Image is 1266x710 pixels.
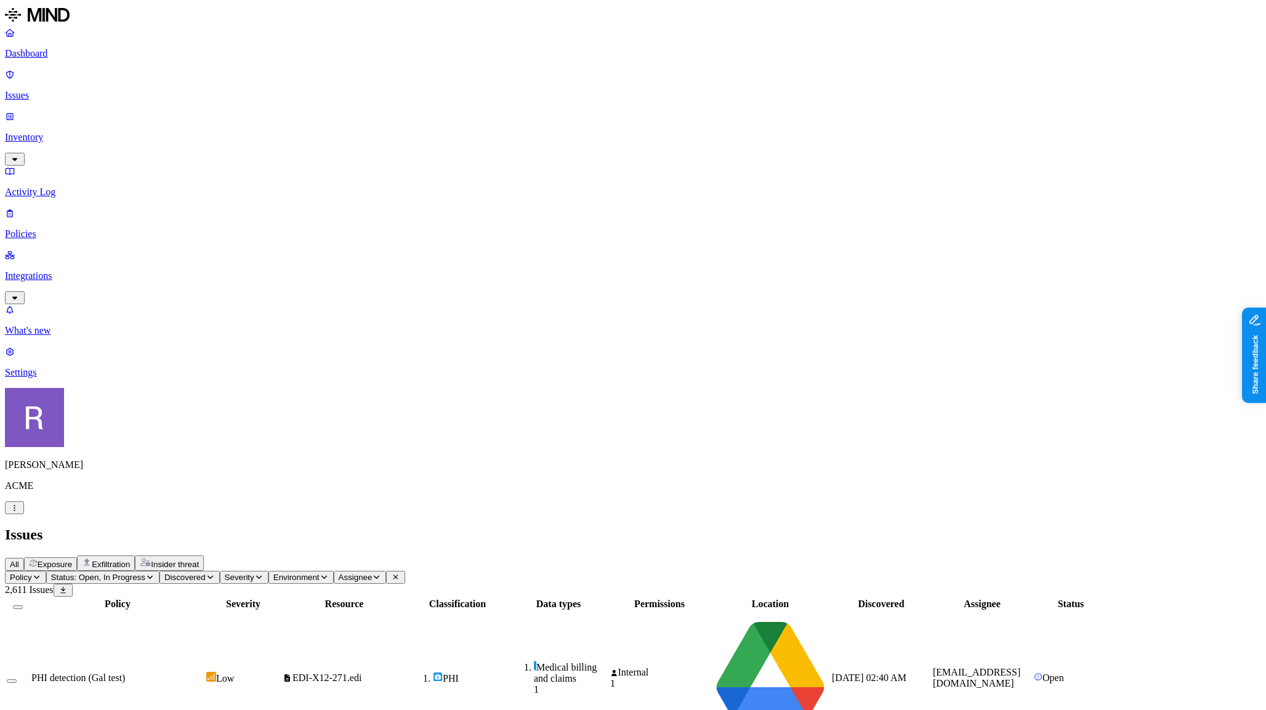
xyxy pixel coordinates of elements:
[292,672,361,683] span: EDI-X12-271.edi
[5,584,54,595] span: 2,611 Issues
[206,672,216,682] img: severity-low.svg
[1034,672,1042,681] img: status-open.svg
[164,573,206,582] span: Discovered
[832,672,906,683] span: [DATE] 02:40 AM
[832,599,930,610] div: Discovered
[534,661,608,684] div: Medical billing and claims
[610,678,709,689] div: 1
[5,132,1261,143] p: Inventory
[5,388,64,447] img: Rich Thompson
[433,672,507,684] div: PHI
[933,667,1020,688] span: [EMAIL_ADDRESS][DOMAIN_NAME]
[408,599,507,610] div: Classification
[610,599,709,610] div: Permissions
[31,599,204,610] div: Policy
[933,599,1031,610] div: Assignee
[225,573,254,582] span: Severity
[283,599,406,610] div: Resource
[534,661,536,671] img: phi-line.svg
[5,48,1261,59] p: Dashboard
[51,573,145,582] span: Status: Open, In Progress
[5,325,1261,336] p: What's new
[5,270,1261,281] p: Integrations
[31,672,125,683] span: PHI detection (Gal test)
[534,684,608,695] div: 1
[5,367,1261,378] p: Settings
[610,667,709,678] div: Internal
[339,573,373,582] span: Assignee
[5,187,1261,198] p: Activity Log
[7,679,17,683] button: Select row
[13,605,23,609] button: Select all
[273,573,320,582] span: Environment
[92,560,130,569] span: Exfiltration
[10,573,32,582] span: Policy
[5,526,1261,543] h2: Issues
[1034,599,1108,610] div: Status
[5,5,70,25] img: MIND
[5,228,1261,240] p: Policies
[38,560,72,569] span: Exposure
[10,560,19,569] span: All
[509,599,608,610] div: Data types
[433,672,443,682] img: phi.svg
[151,560,199,569] span: Insider threat
[5,480,1261,491] p: ACME
[1042,672,1064,683] span: Open
[216,673,234,684] span: Low
[206,599,280,610] div: Severity
[711,599,829,610] div: Location
[5,90,1261,101] p: Issues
